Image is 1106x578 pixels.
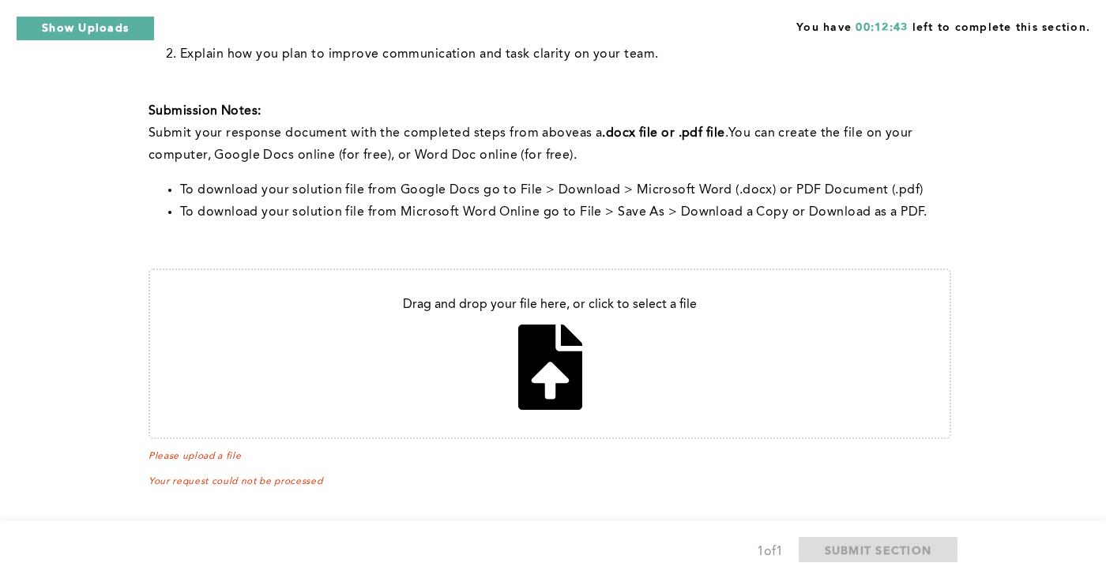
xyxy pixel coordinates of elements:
[757,541,783,563] div: 1 of 1
[149,105,261,118] strong: Submission Notes:
[149,127,351,140] span: Submit your response document
[825,542,932,557] span: SUBMIT SECTION
[180,48,658,61] span: Explain how you plan to improve communication and task clarity on your team.
[602,127,724,140] strong: .docx file or .pdf file
[149,477,322,486] span: Your request could not be processed
[149,122,951,167] p: with the completed steps from above You can create the file on your computer, Google Docs online ...
[16,16,155,41] button: Show Uploads
[180,201,951,223] li: To download your solution file from Microsoft Word Online go to File > Save As > Download a Copy ...
[799,537,958,562] button: SUBMIT SECTION
[149,451,951,462] span: Please upload a file
[180,179,951,201] li: To download your solution file from Google Docs go to File > Download > Microsoft Word (.docx) or...
[725,127,728,140] span: .
[580,127,603,140] span: as a
[856,22,908,33] span: 00:12:43
[796,16,1090,36] span: You have left to complete this section.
